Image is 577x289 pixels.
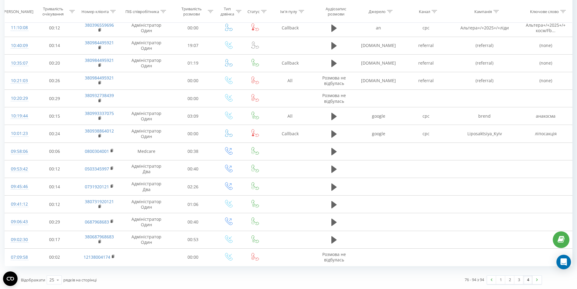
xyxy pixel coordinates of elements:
[402,19,449,37] td: cpc
[530,9,559,14] div: Ключове слово
[85,148,109,154] a: 0800304001
[33,231,77,248] td: 00:17
[496,276,505,284] a: 1
[33,72,77,89] td: 00:26
[11,163,27,175] div: 09:53:42
[280,9,297,14] div: Ім'я пулу
[267,19,313,37] td: Callback
[33,248,77,266] td: 00:02
[355,37,402,54] td: [DOMAIN_NAME]
[519,72,572,89] td: (none)
[247,9,260,14] div: Статус
[33,107,77,125] td: 00:15
[3,271,18,286] button: Open CMP widget
[449,107,519,125] td: brend
[171,196,215,213] td: 01:06
[85,166,109,172] a: 0503345997
[63,277,97,283] span: рядків на сторінці
[11,22,27,34] div: 11:10:08
[85,75,114,81] a: 380984495921
[85,40,114,45] a: 380984495921
[11,40,27,52] div: 10:40:09
[33,37,77,54] td: 00:14
[465,277,484,283] div: 76 - 94 з 94
[11,146,27,157] div: 09:58:06
[514,276,523,284] a: 3
[11,251,27,263] div: 07:09:58
[11,75,27,87] div: 10:21:03
[33,160,77,178] td: 00:12
[85,184,109,190] a: 0731920121
[355,54,402,72] td: [DOMAIN_NAME]
[84,254,110,260] a: 12138004174
[402,37,449,54] td: referral
[171,90,215,107] td: 00:00
[523,276,532,284] a: 4
[85,110,114,116] a: 380993337075
[402,125,449,143] td: cpc
[171,72,215,89] td: 00:00
[505,276,514,284] a: 2
[171,107,215,125] td: 03:09
[49,277,54,283] div: 25
[85,92,114,98] a: 380932738439
[402,72,449,89] td: referral
[122,54,171,72] td: Адміністратор Один
[3,9,33,14] div: [PERSON_NAME]
[220,6,234,17] div: Тип дзвінка
[85,219,109,225] a: 0687968683
[11,234,27,246] div: 09:02:30
[267,72,313,89] td: All
[318,6,353,17] div: Аудіозапис розмови
[122,107,171,125] td: Адміністратор Один
[474,9,492,14] div: Кампанія
[11,57,27,69] div: 10:35:07
[33,178,77,196] td: 00:14
[122,37,171,54] td: Адміністратор Один
[519,107,572,125] td: анакосма
[519,37,572,54] td: (none)
[85,22,114,28] a: 380396559696
[322,251,346,263] span: Розмова не відбулась
[85,57,114,63] a: 380984495921
[171,248,215,266] td: 00:00
[402,54,449,72] td: referral
[171,19,215,37] td: 00:00
[125,9,159,14] div: ПІБ співробітника
[85,234,114,240] a: 380687968683
[33,19,77,37] td: 00:12
[355,125,402,143] td: google
[171,143,215,160] td: 00:38
[33,143,77,160] td: 00:06
[122,19,171,37] td: Адміністратор Один
[171,37,215,54] td: 19:07
[85,199,114,204] a: 380731920121
[11,198,27,210] div: 09:41:12
[449,19,519,37] td: Альтера+/+2025+/+ліди
[122,178,171,196] td: Адміністратор Два
[171,178,215,196] td: 02:26
[122,125,171,143] td: Адміністратор Один
[33,196,77,213] td: 00:12
[122,196,171,213] td: Адміністратор Один
[355,19,402,37] td: an
[122,231,171,248] td: Адміністратор Один
[449,54,519,72] td: (referral)
[21,277,45,283] span: Відображати
[85,128,114,134] a: 380938864012
[33,90,77,107] td: 00:29
[122,213,171,231] td: Адміністратор Один
[171,125,215,143] td: 00:00
[369,9,386,14] div: Джерело
[171,54,215,72] td: 01:19
[38,6,68,17] div: Тривалість очікування
[267,107,313,125] td: All
[11,128,27,139] div: 10:01:23
[519,125,572,143] td: ліпосакція
[171,213,215,231] td: 00:40
[11,110,27,122] div: 10:19:44
[267,125,313,143] td: Callback
[11,181,27,193] div: 09:45:46
[519,54,572,72] td: (none)
[402,107,449,125] td: cpc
